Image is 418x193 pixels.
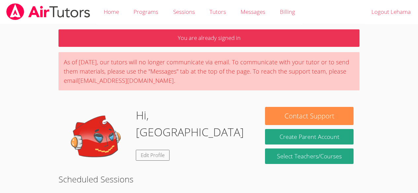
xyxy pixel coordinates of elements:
a: Edit Profile [136,150,170,161]
p: You are already signed in [58,29,360,47]
span: Messages [241,8,265,16]
img: default.png [64,107,131,173]
img: airtutors_banner-c4298cdbf04f3fff15de1276eac7730deb9818008684d7c2e4769d2f7ddbe033.png [6,3,91,20]
button: Contact Support [265,107,353,125]
h1: Hi, [GEOGRAPHIC_DATA] [136,107,253,141]
a: Select Teachers/Courses [265,148,353,164]
h2: Scheduled Sessions [58,173,360,185]
button: Create Parent Account [265,129,353,145]
div: As of [DATE], our tutors will no longer communicate via email. To communicate with your tutor or ... [58,52,360,90]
